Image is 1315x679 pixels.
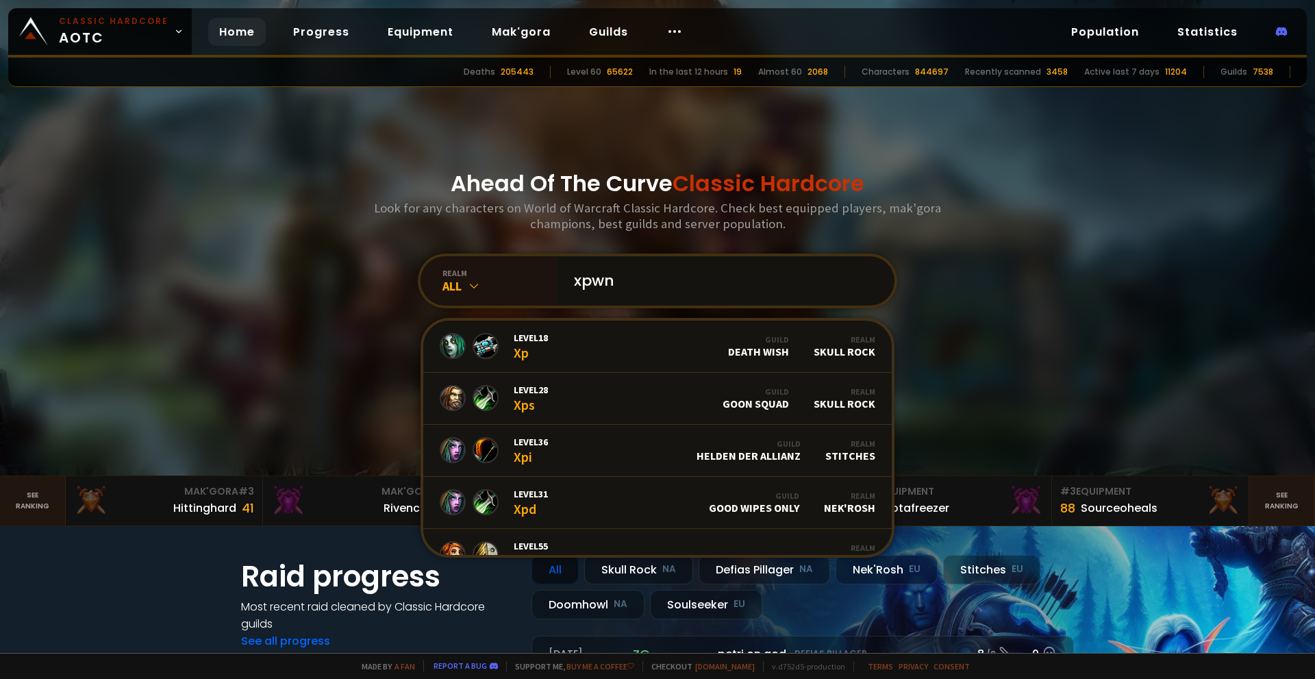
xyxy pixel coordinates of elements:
[59,15,168,48] span: AOTC
[8,8,192,55] a: Classic HardcoreAOTC
[584,555,693,584] div: Skull Rock
[514,540,548,569] div: Xpa
[763,661,845,671] span: v. d752d5 - production
[642,661,755,671] span: Checkout
[423,321,892,373] a: Level18XpGuildDeath WishRealmSkull Rock
[825,543,875,553] div: Realm
[242,499,254,517] div: 41
[965,66,1041,78] div: Recently scanned
[825,543,875,567] div: Stitches
[263,476,460,526] a: Mak'Gora#2Rivench100
[514,384,548,396] span: Level 28
[1253,66,1273,78] div: 7538
[567,66,601,78] div: Level 60
[642,645,734,663] span: Mullitrash
[208,18,266,46] a: Home
[814,334,875,358] div: Skull Rock
[377,18,464,46] a: Equipment
[241,633,330,649] a: See all progress
[825,439,875,462] div: Stitches
[442,268,558,278] div: realm
[836,555,938,584] div: Nek'Rosh
[915,66,949,78] div: 844697
[531,555,579,584] div: All
[514,488,548,517] div: Xpd
[697,439,801,449] div: Guild
[697,439,801,462] div: Helden der Allianz
[814,334,875,345] div: Realm
[514,332,548,361] div: Xp
[824,491,875,515] div: Nek'Rosh
[805,645,885,663] span: Clunked
[709,491,799,501] div: Guild
[899,661,928,671] a: Privacy
[825,439,875,449] div: Realm
[423,425,892,477] a: Level36XpiGuildHelden der AllianzRealmStitches
[943,555,1040,584] div: Stitches
[1060,484,1076,498] span: # 3
[566,256,878,306] input: Search a character...
[514,540,548,552] span: Level 55
[384,499,427,517] div: Rivench
[506,661,634,671] span: Support me,
[728,334,789,358] div: Death Wish
[758,66,802,78] div: Almost 60
[368,200,947,232] h3: Look for any characters on World of Warcraft Classic Hardcore. Check best equipped players, mak'g...
[514,488,548,500] span: Level 31
[481,18,562,46] a: Mak'gora
[423,529,892,581] a: Level55XpaRealmStitches
[241,598,515,632] h4: Most recent raid cleaned by Classic Hardcore guilds
[734,597,745,611] small: EU
[709,491,799,515] div: Good Wipes Only
[695,661,755,671] a: [DOMAIN_NAME]
[662,563,676,576] small: NA
[855,476,1052,526] a: #2Equipment88Notafreezer
[614,597,627,611] small: NA
[824,491,875,501] div: Realm
[66,476,263,526] a: Mak'Gora#3Hittinghard41
[1047,66,1068,78] div: 3458
[282,18,360,46] a: Progress
[1166,18,1249,46] a: Statistics
[173,499,236,517] div: Hittinghard
[1060,499,1075,517] div: 88
[1012,563,1023,576] small: EU
[814,386,875,397] div: Realm
[514,436,548,465] div: Xpi
[59,15,168,27] small: Classic Hardcore
[860,649,885,663] small: 86.6k
[1060,484,1240,499] div: Equipment
[423,373,892,425] a: Level28XpsGuildGoon SquadRealmSkull Rock
[807,66,828,78] div: 2068
[863,484,1043,499] div: Equipment
[1052,476,1249,526] a: #3Equipment88Sourceoheals
[728,334,789,345] div: Guild
[607,66,633,78] div: 65622
[723,386,789,397] div: Guild
[799,563,813,576] small: NA
[434,661,487,671] a: Report a bug
[868,661,893,671] a: Terms
[862,66,910,78] div: Characters
[1060,18,1150,46] a: Population
[353,661,415,671] span: Made by
[1220,66,1247,78] div: Guilds
[1081,499,1157,517] div: Sourceoheals
[423,477,892,529] a: Level31XpdGuildGood Wipes OnlyRealmNek'Rosh
[241,555,515,598] h1: Raid progress
[74,484,254,499] div: Mak'Gora
[649,66,728,78] div: In the last 12 hours
[884,499,949,517] div: Notafreezer
[549,647,574,661] small: MVP
[394,661,415,671] a: a fan
[705,649,734,663] small: 313.3k
[734,66,742,78] div: 19
[442,278,558,294] div: All
[650,590,762,619] div: Soulseeker
[673,168,864,199] span: Classic Hardcore
[814,386,875,410] div: Skull Rock
[909,563,920,576] small: EU
[501,66,534,78] div: 205443
[699,555,830,584] div: Defias Pillager
[566,661,634,671] a: Buy me a coffee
